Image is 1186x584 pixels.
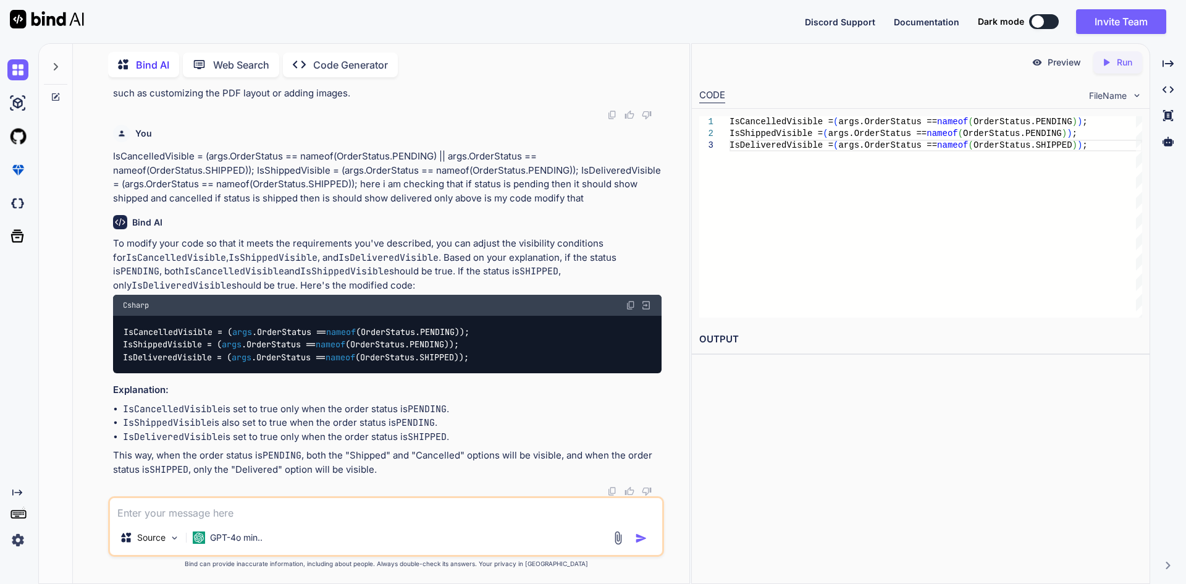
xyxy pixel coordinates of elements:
p: Web Search [213,57,269,72]
span: ) [1077,117,1082,127]
img: GPT-4o mini [193,531,205,544]
code: IsShippedVisible [123,417,212,429]
span: ; [1082,140,1087,150]
div: CODE [699,88,725,103]
span: ( [968,140,973,150]
code: SHIPPED [519,265,558,277]
img: preview [1032,57,1043,68]
h2: OUTPUT [692,325,1150,354]
img: icon [635,532,647,544]
span: ( [957,129,962,138]
img: chevron down [1132,90,1142,101]
span: nameof [927,129,957,138]
p: Code Generator [313,57,388,72]
p: This way, when the order status is , both the "Shipped" and "Cancelled" options will be visible, ... [113,449,662,476]
div: 3 [699,140,713,151]
code: PENDING [120,265,159,277]
img: copy [626,300,636,310]
p: Run [1117,56,1132,69]
span: args.OrderStatus == [838,117,937,127]
img: chat [7,59,28,80]
span: Dark mode [978,15,1024,28]
code: IsShippedVisible [229,252,318,264]
img: dislike [642,486,652,496]
button: Discord Support [805,15,875,28]
code: SHIPPED [408,431,447,443]
span: IsDeliveredVisible = [730,140,833,150]
p: GPT-4o min.. [210,531,263,544]
span: ) [1061,129,1066,138]
p: Source [137,531,166,544]
img: dislike [642,110,652,120]
span: args [232,352,251,363]
span: ( [968,117,973,127]
p: IsCancelledVisible = (args.OrderStatus == nameof(OrderStatus.PENDING) || args.OrderStatus == name... [113,150,662,205]
img: darkCloudIdeIcon [7,193,28,214]
span: OrderStatus.PENDING [963,129,1062,138]
span: FileName [1089,90,1127,102]
span: Discord Support [805,17,875,27]
span: IsShippedVisible = [730,129,823,138]
code: IsCancelledVisible [123,403,223,415]
code: IsCancelledVisible [184,265,284,277]
code: IsCancelledVisible = ( .OrderStatus == (OrderStatus.PENDING)); IsShippedVisible = ( .OrderStatus ... [123,326,469,364]
span: ( [833,117,838,127]
div: 1 [699,116,713,128]
li: is set to true only when the order status is . [123,430,662,444]
button: Invite Team [1076,9,1166,34]
img: ai-studio [7,93,28,114]
span: ) [1067,129,1072,138]
img: Open in Browser [641,300,652,311]
img: settings [7,530,28,551]
span: Csharp [123,300,149,310]
span: args.OrderStatus == [838,140,937,150]
h6: You [135,127,152,140]
h6: Bind AI [132,216,162,229]
span: args.OrderStatus == [828,129,927,138]
li: is also set to true when the order status is . [123,416,662,430]
span: IsCancelledVisible = [730,117,833,127]
p: Bind can provide inaccurate information, including about people. Always double-check its answers.... [108,559,664,569]
img: githubLight [7,126,28,147]
li: is set to true only when the order status is . [123,402,662,417]
span: ) [1072,140,1077,150]
span: args [232,326,252,337]
img: attachment [611,531,625,545]
code: IsDeliveredVisible [123,431,223,443]
div: 2 [699,128,713,140]
span: nameof [937,140,968,150]
code: IsDeliveredVisible [132,279,232,292]
img: copy [607,486,617,496]
p: Bind AI [136,57,169,72]
span: OrderStatus.PENDING [974,117,1072,127]
p: To modify your code so that it meets the requirements you've described, you can adjust the visibi... [113,237,662,292]
code: IsShippedVisible [300,265,389,277]
span: nameof [326,352,355,363]
span: OrderStatus.SHIPPED [974,140,1072,150]
span: nameof [316,339,345,350]
code: SHIPPED [149,463,188,476]
code: IsCancelledVisible [126,252,226,264]
img: Bind AI [10,10,84,28]
span: ; [1072,129,1077,138]
span: Documentation [894,17,959,27]
p: Preview [1048,56,1081,69]
img: premium [7,159,28,180]
span: ( [823,129,828,138]
img: Pick Models [169,533,180,543]
h3: Explanation: [113,383,662,397]
img: like [625,486,634,496]
img: copy [607,110,617,120]
span: ) [1077,140,1082,150]
span: ) [1072,117,1077,127]
code: PENDING [396,417,435,429]
button: Documentation [894,15,959,28]
span: args [222,339,242,350]
code: PENDING [408,403,447,415]
img: like [625,110,634,120]
span: nameof [326,326,356,337]
span: ( [833,140,838,150]
span: nameof [937,117,968,127]
span: ; [1082,117,1087,127]
code: PENDING [263,449,301,462]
